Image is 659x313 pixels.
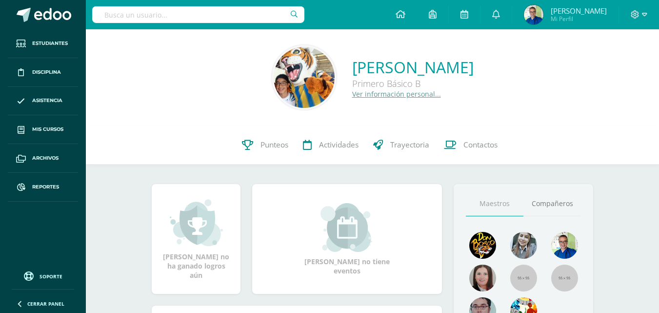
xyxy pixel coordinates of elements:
[466,191,523,216] a: Maestros
[32,40,68,47] span: Estudiantes
[469,232,496,259] img: 29fc2a48271e3f3676cb2cb292ff2552.png
[32,183,59,191] span: Reportes
[8,87,78,116] a: Asistencia
[551,265,578,292] img: 55x55
[27,300,64,307] span: Cerrar panel
[12,269,74,282] a: Soporte
[523,191,581,216] a: Compañeros
[32,125,63,133] span: Mis cursos
[8,173,78,202] a: Reportes
[437,125,505,165] a: Contactos
[170,198,223,247] img: achievement_small.png
[161,198,231,280] div: [PERSON_NAME] no ha ganado logros aún
[551,232,578,259] img: 10741f48bcca31577cbcd80b61dad2f3.png
[352,78,474,89] div: Primero Básico B
[366,125,437,165] a: Trayectoria
[296,125,366,165] a: Actividades
[260,140,288,150] span: Punteos
[235,125,296,165] a: Punteos
[352,89,441,99] a: Ver información personal...
[551,6,607,16] span: [PERSON_NAME]
[8,115,78,144] a: Mis cursos
[8,29,78,58] a: Estudiantes
[352,57,474,78] a: [PERSON_NAME]
[274,47,335,108] img: 1873518963381bb9416dddd2f9a8b316.png
[524,5,543,24] img: a16637801c4a6befc1e140411cafe4ae.png
[510,232,537,259] img: 45bd7986b8947ad7e5894cbc9b781108.png
[32,97,62,104] span: Asistencia
[390,140,429,150] span: Trayectoria
[551,15,607,23] span: Mi Perfil
[469,265,496,292] img: 67c3d6f6ad1c930a517675cdc903f95f.png
[32,154,59,162] span: Archivos
[463,140,498,150] span: Contactos
[320,203,374,252] img: event_small.png
[319,140,359,150] span: Actividades
[32,68,61,76] span: Disciplina
[40,273,62,280] span: Soporte
[510,265,537,292] img: 55x55
[8,58,78,87] a: Disciplina
[299,203,396,275] div: [PERSON_NAME] no tiene eventos
[8,144,78,173] a: Archivos
[92,6,304,23] input: Busca un usuario...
